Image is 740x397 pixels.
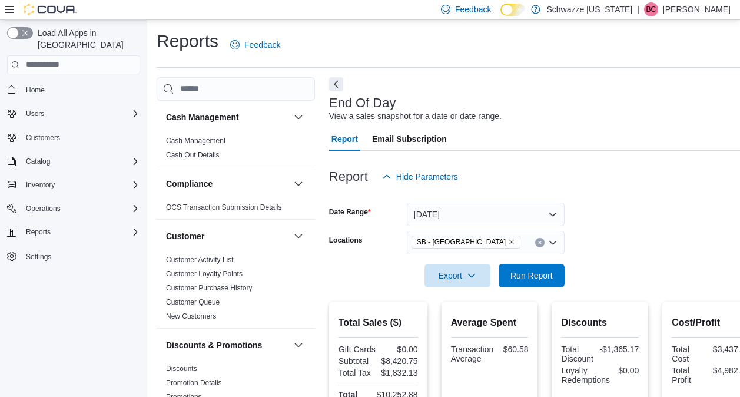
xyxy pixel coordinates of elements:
h3: Discounts & Promotions [166,339,262,351]
h3: Report [329,170,368,184]
a: Customer Activity List [166,256,234,264]
span: Settings [26,252,51,262]
button: Next [329,77,343,91]
button: Compliance [291,177,306,191]
span: Hide Parameters [396,171,458,183]
label: Date Range [329,207,371,217]
h2: Discounts [561,316,639,330]
span: Customers [21,130,140,145]
div: View a sales snapshot for a date or date range. [329,110,502,123]
button: Reports [21,225,55,239]
h3: Cash Management [166,111,239,123]
a: Cash Management [166,137,225,145]
div: Brennan Croy [644,2,658,16]
a: Cash Out Details [166,151,220,159]
button: Discounts & Promotions [166,339,289,351]
div: Total Tax [339,368,376,378]
button: Compliance [166,178,289,190]
div: $0.00 [380,345,417,354]
button: Clear input [535,238,545,247]
button: Catalog [2,153,145,170]
span: New Customers [166,312,216,321]
img: Cova [24,4,77,15]
a: Customer Purchase History [166,284,253,292]
button: Customer [291,229,306,243]
a: Settings [21,250,56,264]
h2: Average Spent [451,316,529,330]
h3: Customer [166,230,204,242]
button: Operations [2,200,145,217]
h2: Total Sales ($) [339,316,418,330]
button: Users [2,105,145,122]
span: Report [331,127,358,151]
span: Home [21,82,140,97]
button: Users [21,107,49,121]
div: Customer [157,253,315,328]
div: Cash Management [157,134,315,167]
a: Discounts [166,365,197,373]
div: Total Cost [672,345,708,363]
button: Hide Parameters [377,165,463,188]
span: Feedback [455,4,491,15]
button: Run Report [499,264,565,287]
button: Open list of options [548,238,558,247]
span: Operations [26,204,61,213]
div: Subtotal [339,356,376,366]
div: $0.00 [615,366,639,375]
span: SB - [GEOGRAPHIC_DATA] [417,236,506,248]
span: Customer Queue [166,297,220,307]
span: Promotion Details [166,378,222,388]
div: $8,420.75 [380,356,417,366]
span: Catalog [26,157,50,166]
h3: End Of Day [329,96,396,110]
span: Email Subscription [372,127,447,151]
button: Cash Management [166,111,289,123]
button: Settings [2,247,145,264]
span: Cash Management [166,136,225,145]
div: Total Discount [561,345,595,363]
div: -$1,365.17 [599,345,639,354]
button: Home [2,81,145,98]
span: Users [21,107,140,121]
button: Inventory [21,178,59,192]
span: Inventory [21,178,140,192]
div: Loyalty Redemptions [561,366,610,385]
button: Operations [21,201,65,216]
button: Cash Management [291,110,306,124]
label: Locations [329,236,363,245]
div: $60.58 [498,345,528,354]
span: Feedback [244,39,280,51]
span: OCS Transaction Submission Details [166,203,282,212]
a: Home [21,83,49,97]
h1: Reports [157,29,218,53]
span: SB - Glendale [412,236,520,249]
h3: Compliance [166,178,213,190]
a: Customers [21,131,65,145]
button: Export [424,264,490,287]
span: Customers [26,133,60,143]
p: | [637,2,639,16]
div: $1,832.13 [380,368,417,378]
button: Customers [2,129,145,146]
span: Settings [21,249,140,263]
p: [PERSON_NAME] [663,2,731,16]
span: Run Report [510,270,553,282]
span: Inventory [26,180,55,190]
div: Transaction Average [451,345,494,363]
span: Reports [26,227,51,237]
div: Total Profit [672,366,708,385]
a: New Customers [166,312,216,320]
span: BC [646,2,656,16]
button: Remove SB - Glendale from selection in this group [508,239,515,246]
span: Operations [21,201,140,216]
a: OCS Transaction Submission Details [166,203,282,211]
div: Compliance [157,200,315,219]
input: Dark Mode [500,4,525,16]
button: [DATE] [407,203,565,226]
a: Feedback [225,33,285,57]
span: Export [432,264,483,287]
button: Discounts & Promotions [291,338,306,352]
nav: Complex example [7,77,140,296]
span: Home [26,85,45,95]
